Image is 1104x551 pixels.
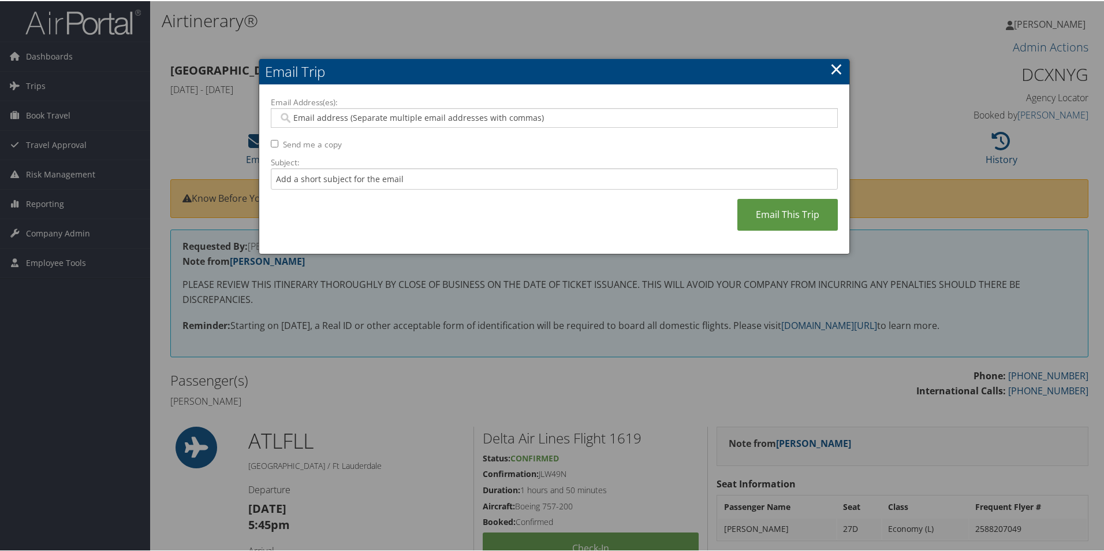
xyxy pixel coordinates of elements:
[737,198,838,230] a: Email This Trip
[271,167,838,188] input: Add a short subject for the email
[271,95,838,107] label: Email Address(es):
[271,156,838,167] label: Subject:
[259,58,849,83] h2: Email Trip
[278,111,830,123] input: Email address (Separate multiple email addresses with commas)
[830,56,843,79] a: ×
[283,138,342,149] label: Send me a copy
